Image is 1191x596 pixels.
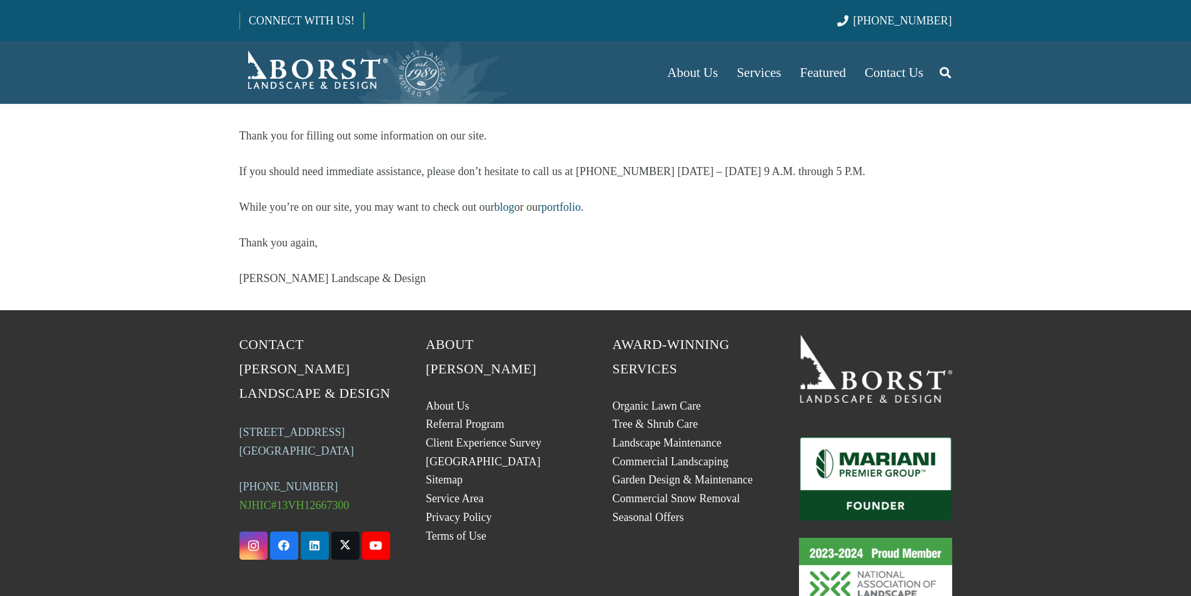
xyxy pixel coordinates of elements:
a: portfolio [541,201,581,213]
span: [PHONE_NUMBER] [853,14,952,27]
span: About [PERSON_NAME] [426,337,536,376]
a: Service Area [426,492,483,505]
a: Contact Us [855,41,933,104]
a: LinkedIn [301,532,329,560]
span: Contact [PERSON_NAME] Landscape & Design [239,337,391,401]
p: If you should need immediate assistance, please don’t hesitate to call us at [PHONE_NUMBER] [DATE... [239,162,952,181]
a: Organic Lawn Care [613,400,701,412]
a: Terms of Use [426,530,486,542]
a: [STREET_ADDRESS][GEOGRAPHIC_DATA] [239,426,354,457]
a: Tree & Shrub Care [613,418,698,430]
a: About Us [658,41,727,104]
a: Client Experience Survey [426,437,541,449]
a: blog [494,201,514,213]
p: While you’re on our site, you may want to check out our or our . [239,198,952,216]
span: About Us [667,65,718,80]
a: Mariani_Badge_Full_Founder [799,437,952,520]
p: Thank you for filling out some information on our site. [239,126,952,145]
a: Borst-Logo [239,48,447,98]
span: Contact Us [865,65,923,80]
a: [PHONE_NUMBER] [837,14,952,27]
a: YouTube [362,532,390,560]
a: CONNECT WITH US! [240,6,363,36]
a: Featured [791,41,855,104]
a: Facebook [270,532,298,560]
a: Commercial Landscaping [613,455,728,468]
a: Landscape Maintenance [613,437,721,449]
a: 19BorstLandscape_Logo_W [799,333,952,403]
a: X [331,532,359,560]
a: Commercial Snow Removal [613,492,740,505]
a: Referral Program [426,418,504,430]
a: [GEOGRAPHIC_DATA] [426,455,541,468]
p: Thank you again, [239,233,952,252]
span: Award-Winning Services [613,337,730,376]
a: Privacy Policy [426,511,492,523]
a: Services [727,41,790,104]
a: Sitemap [426,473,463,486]
a: Search [933,57,958,88]
a: [PHONE_NUMBER] [239,480,338,493]
a: Seasonal Offers [613,511,684,523]
a: About Us [426,400,470,412]
span: NJHIC#13VH12667300 [239,499,349,512]
a: Garden Design & Maintenance [613,473,753,486]
p: [PERSON_NAME] Landscape & Design [239,269,952,288]
span: Featured [800,65,846,80]
a: Instagram [239,532,268,560]
span: Services [736,65,781,80]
